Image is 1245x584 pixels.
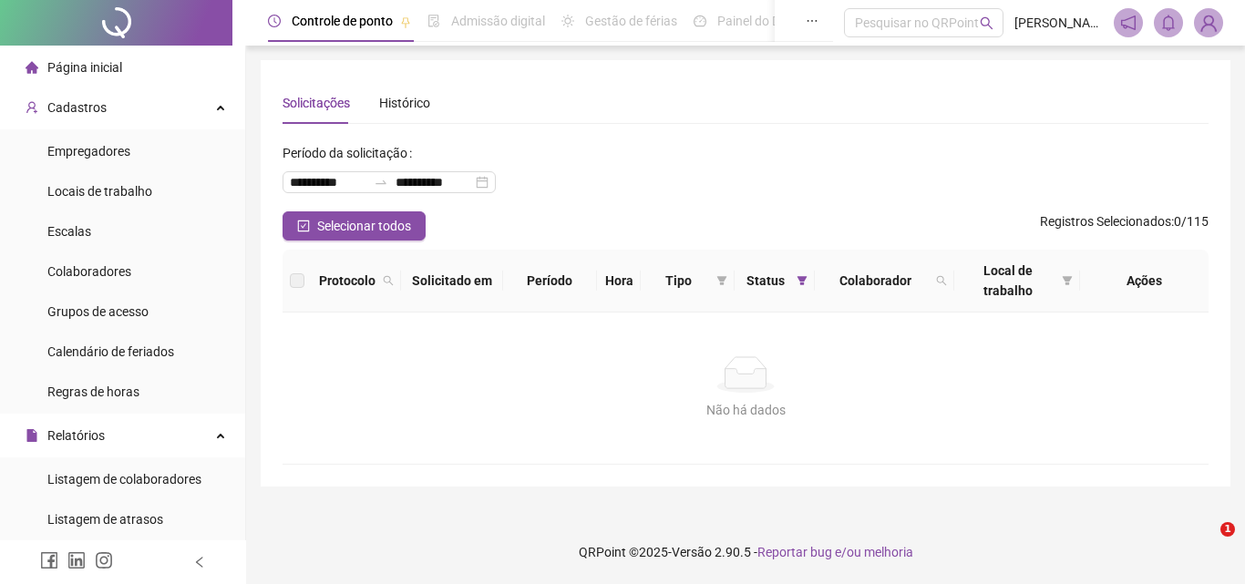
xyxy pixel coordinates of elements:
span: : 0 / 115 [1040,211,1209,241]
span: Escalas [47,224,91,239]
th: Hora [597,250,642,312]
span: Locais de trabalho [47,184,152,199]
span: Listagem de atrasos [47,512,163,527]
span: [PERSON_NAME] - DP FEX [1014,13,1103,33]
span: file-done [427,15,440,27]
span: instagram [95,551,113,569]
div: Histórico [379,93,430,113]
span: home [26,61,38,74]
span: Gestão de férias [585,14,677,28]
span: filter [1062,275,1073,286]
footer: QRPoint © 2025 - 2.90.5 - [246,520,1245,584]
span: Painel do DP [717,14,788,28]
span: filter [1058,257,1076,304]
span: Colaborador [822,271,929,291]
span: Admissão digital [451,14,545,28]
span: clock-circle [268,15,281,27]
span: Selecionar todos [317,216,411,236]
span: Calendário de feriados [47,344,174,359]
span: Registros Selecionados [1040,214,1171,229]
span: linkedin [67,551,86,569]
span: Listagem de colaboradores [47,472,201,487]
span: notification [1120,15,1137,31]
iframe: Intercom live chat [1183,522,1227,566]
div: Ações [1087,271,1201,291]
span: bell [1160,15,1177,31]
th: Solicitado em [401,250,503,312]
label: Período da solicitação [283,138,419,168]
div: Não há dados [304,400,1187,420]
div: Solicitações [283,93,350,113]
span: Cadastros [47,100,107,115]
span: Relatórios [47,428,105,443]
span: Local de trabalho [962,261,1055,301]
img: 53922 [1195,9,1222,36]
span: Status [742,271,789,291]
span: search [932,267,951,294]
span: Colaboradores [47,264,131,279]
span: Versão [672,545,712,559]
span: to [374,175,388,190]
span: Tipo [648,271,709,291]
span: file [26,429,38,442]
span: filter [713,267,731,294]
span: Reportar bug e/ou melhoria [757,545,913,559]
span: Controle de ponto [292,14,393,28]
th: Período [503,250,597,312]
span: swap-right [374,175,388,190]
span: 1 [1220,522,1235,537]
span: Empregadores [47,144,130,159]
span: dashboard [694,15,706,27]
span: user-add [26,101,38,114]
span: facebook [40,551,58,569]
span: search [383,275,394,286]
span: filter [793,267,811,294]
span: filter [797,275,808,286]
span: search [936,275,947,286]
span: ellipsis [806,15,818,27]
span: filter [716,275,727,286]
span: search [980,16,993,30]
span: pushpin [400,16,411,27]
span: Regras de horas [47,384,139,399]
span: Protocolo [319,271,376,291]
span: check-square [297,220,310,232]
span: sun [561,15,574,27]
span: search [379,267,397,294]
span: Página inicial [47,60,122,75]
button: Selecionar todos [283,211,426,241]
span: left [193,556,206,569]
span: Grupos de acesso [47,304,149,319]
